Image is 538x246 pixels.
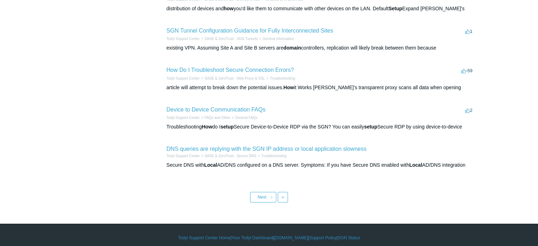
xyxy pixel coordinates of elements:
a: SASE & ZeroTrust - SGN Tunnels [204,37,258,41]
a: Todyl Support Center [167,154,200,158]
span: Next [258,195,266,200]
div: article will attempt to break down the potential issues. it Works [PERSON_NAME]'s transparent pro... [167,84,474,91]
a: Todyl Support Center [167,116,200,120]
li: Todyl Support Center [167,153,200,159]
a: Todyl Support Center Home [178,235,230,241]
em: how [224,6,233,11]
div: | | | | [64,235,474,241]
a: FAQs and Other [204,116,230,120]
span: 2 [465,108,472,113]
li: FAQs and Other [199,115,230,120]
div: Secure DNS with AD/DNS configured on a DNS server. Symptoms: If you have Secure DNS enabled with ... [167,161,474,169]
a: SASE & ZeroTrust - Web Proxy & SSL [204,76,265,80]
li: Todyl Support Center [167,36,200,41]
li: Troubleshooting [265,76,295,81]
div: distribution of devices and you'd like them to communicate with other devices on the LAN. Default... [167,5,474,12]
a: Todyl Support Center [167,37,200,41]
li: General Information [258,36,294,41]
em: How [202,124,212,130]
a: SGN Status [338,235,360,241]
em: setup [364,124,377,130]
li: Todyl Support Center [167,115,200,120]
a: SGN Tunnel Configuration Guidance for Fully Interconnected Sites [167,28,333,34]
li: Troubleshooting [256,153,287,159]
em: setup [220,124,233,130]
span: » [282,195,284,200]
li: SASE & ZeroTrust - Web Proxy & SSL [199,76,265,81]
li: Todyl Support Center [167,76,200,81]
span: 1 [465,29,472,34]
li: General FAQs [230,115,258,120]
em: Local [409,162,422,168]
div: Troubleshooting do I Secure Device-to-Device RDP via the SGN? You can easily Secure RDP by using ... [167,123,474,131]
a: SASE & ZeroTrust - Secure DNS [204,154,256,158]
a: Todyl Support Center [167,76,200,80]
li: SASE & ZeroTrust - Secure DNS [199,153,256,159]
span: › [271,195,272,200]
a: Next [250,192,276,202]
em: Setup [388,6,402,11]
em: domain [283,45,301,51]
li: SASE & ZeroTrust - SGN Tunnels [199,36,258,41]
a: Device to Device Communication FAQs [167,107,266,113]
a: Your Todyl Dashboard [231,235,273,241]
em: Local [204,162,217,168]
a: Troubleshooting [261,154,286,158]
a: Troubleshooting [270,76,295,80]
a: How Do I Troubleshoot Secure Connection Errors? [167,67,294,73]
span: -59 [461,68,473,73]
a: General FAQs [235,116,257,120]
a: General Information [262,37,294,41]
a: DNS queries are replying with the SGN IP address or local application slowness [167,146,366,152]
a: Support Policy [309,235,336,241]
em: How [283,85,294,90]
div: existing VPN. Assuming Site A and Site B servers are controllers, replication will likely break b... [167,44,474,52]
a: [DOMAIN_NAME] [274,235,308,241]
